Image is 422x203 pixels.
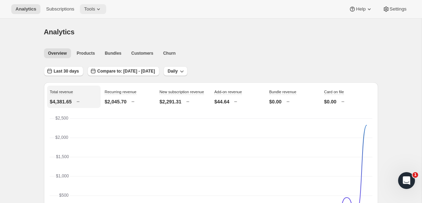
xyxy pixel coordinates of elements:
button: Last 30 days [44,66,83,76]
span: Settings [390,6,407,12]
p: $0.00 [324,98,337,105]
button: Daily [164,66,188,76]
span: Churn [163,50,175,56]
text: $500 [59,193,69,198]
span: Analytics [15,6,36,12]
span: Overview [48,50,67,56]
span: Help [356,6,365,12]
button: Analytics [11,4,40,14]
button: Subscriptions [42,4,78,14]
span: Customers [131,50,153,56]
span: Products [77,50,95,56]
span: Bundle revenue [269,90,296,94]
span: Daily [168,68,178,74]
span: Subscriptions [46,6,74,12]
span: Bundles [105,50,121,56]
span: Tools [84,6,95,12]
text: $2,000 [55,135,68,140]
span: 1 [413,172,418,178]
p: $2,045.70 [105,98,127,105]
span: Compare to: [DATE] - [DATE] [97,68,155,74]
text: $2,500 [55,116,68,121]
text: $1,000 [56,174,69,178]
button: Tools [80,4,106,14]
span: Last 30 days [54,68,79,74]
p: $44.64 [215,98,230,105]
iframe: Intercom live chat [398,172,415,189]
p: $4,381.65 [50,98,72,105]
button: Help [345,4,377,14]
span: Recurring revenue [105,90,137,94]
p: $2,291.31 [160,98,181,105]
text: $1,500 [56,154,69,159]
span: New subscription revenue [160,90,204,94]
span: Add-on revenue [215,90,242,94]
button: Compare to: [DATE] - [DATE] [88,66,159,76]
button: Settings [378,4,411,14]
span: Total revenue [50,90,73,94]
span: Analytics [44,28,75,36]
p: $0.00 [269,98,282,105]
span: Card on file [324,90,344,94]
